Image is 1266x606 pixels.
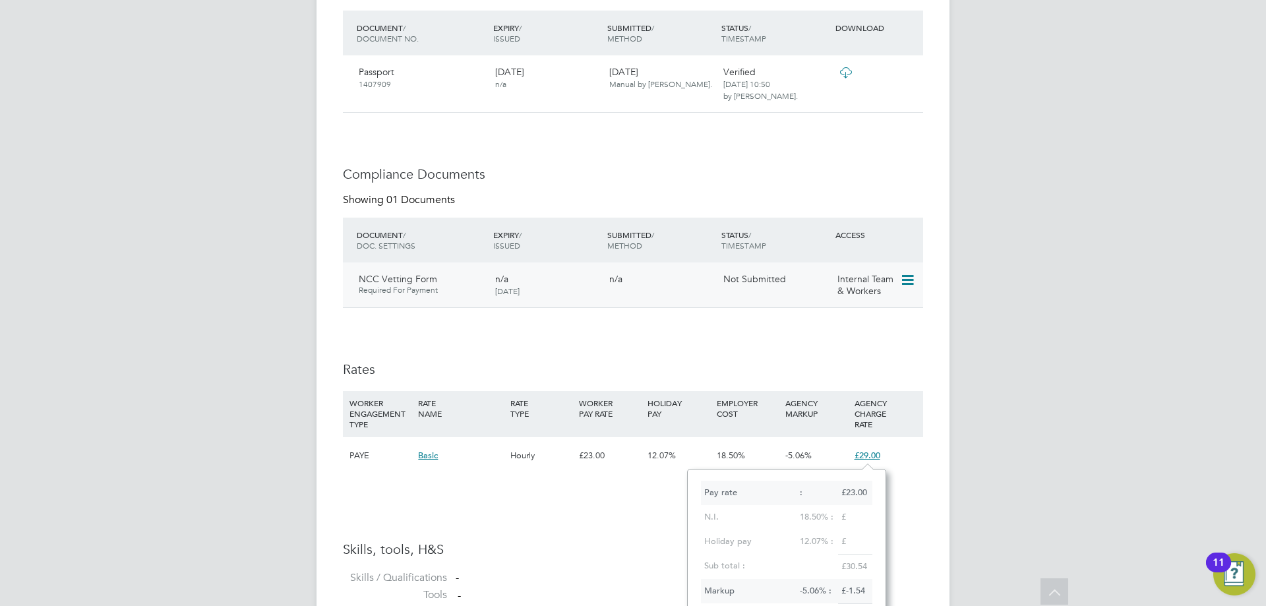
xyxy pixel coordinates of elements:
[609,78,712,89] span: Manual by [PERSON_NAME].
[359,285,485,295] span: Required For Payment
[607,33,642,44] span: METHOD
[353,223,490,257] div: DOCUMENT
[723,78,770,89] span: [DATE] 10:50
[519,229,522,240] span: /
[838,554,872,579] div: £30.54
[346,391,415,436] div: WORKER ENGAGEMENT TYPE
[717,450,745,461] span: 18.50%
[648,450,676,461] span: 12.07%
[701,505,797,530] div: N.I.
[718,223,832,257] div: STATUS
[346,437,415,475] div: PAYE
[343,193,458,207] div: Showing
[651,229,654,240] span: /
[1213,562,1224,580] div: 11
[838,530,872,554] div: £
[838,505,872,530] div: £
[701,530,797,554] div: Holiday pay
[343,541,923,558] h3: Skills, tools, H&S
[723,90,798,101] span: by [PERSON_NAME].
[851,391,920,436] div: AGENCY CHARGE RATE
[797,481,837,505] div: :
[718,16,832,50] div: STATUS
[386,193,455,206] span: 01 Documents
[343,571,447,585] label: Skills / Qualifications
[490,223,604,257] div: EXPIRY
[748,229,751,240] span: /
[797,579,837,603] div: -5.06% :
[1213,553,1255,595] button: Open Resource Center, 11 new notifications
[359,273,437,285] span: NCC Vetting Form
[837,273,893,297] span: Internal Team & Workers
[343,166,923,183] h3: Compliance Documents
[721,240,766,251] span: TIMESTAMP
[604,223,718,257] div: SUBMITTED
[782,391,851,425] div: AGENCY MARKUP
[723,66,756,78] span: Verified
[359,78,391,89] span: 1407909
[713,391,782,425] div: EMPLOYER COST
[493,33,520,44] span: ISSUED
[838,579,872,603] div: £-1.54
[721,33,766,44] span: TIMESTAMP
[519,22,522,33] span: /
[604,61,718,95] div: [DATE]
[785,450,812,461] span: -5.06%
[495,273,508,285] span: n/a
[403,229,406,240] span: /
[493,240,520,251] span: ISSUED
[507,437,576,475] div: Hourly
[832,16,923,40] div: DOWNLOAD
[490,16,604,50] div: EXPIRY
[838,481,872,505] div: £23.00
[576,437,644,475] div: £23.00
[403,22,406,33] span: /
[357,240,415,251] span: DOC. SETTINGS
[832,223,923,247] div: ACCESS
[357,33,419,44] span: DOCUMENT NO.
[495,286,520,296] span: [DATE]
[456,571,923,585] div: -
[797,530,837,554] div: 12.07% :
[701,579,797,603] div: Markup
[343,588,447,602] label: Tools
[495,78,506,89] span: n/a
[353,61,490,95] div: Passport
[723,273,786,285] span: Not Submitted
[609,273,622,285] span: n/a
[701,481,797,505] div: Pay rate
[855,450,880,461] span: £29.00
[644,391,713,425] div: HOLIDAY PAY
[353,16,490,50] div: DOCUMENT
[651,22,654,33] span: /
[701,554,838,578] div: Sub total :
[415,391,506,425] div: RATE NAME
[343,361,923,378] h3: Rates
[604,16,718,50] div: SUBMITTED
[490,61,604,95] div: [DATE]
[748,22,751,33] span: /
[576,391,644,425] div: WORKER PAY RATE
[797,505,837,530] div: 18.50% :
[458,589,461,602] span: -
[507,391,576,425] div: RATE TYPE
[607,240,642,251] span: METHOD
[418,450,438,461] span: Basic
